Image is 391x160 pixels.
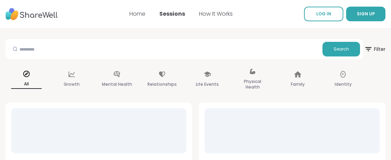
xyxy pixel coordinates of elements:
[364,39,385,59] button: Filter
[316,11,331,17] span: LOG IN
[357,11,375,17] span: SIGN UP
[199,10,233,18] a: How It Works
[335,80,352,89] p: Identity
[364,41,385,58] span: Filter
[334,46,349,52] span: Search
[159,10,185,18] a: Sessions
[304,7,343,21] a: LOG IN
[6,5,58,24] img: ShareWell Nav Logo
[147,80,177,89] p: Relationships
[291,80,305,89] p: Family
[64,80,80,89] p: Growth
[322,42,360,56] button: Search
[196,80,219,89] p: Life Events
[346,7,385,21] button: SIGN UP
[11,80,42,89] p: All
[102,80,132,89] p: Mental Health
[237,77,268,91] p: Physical Health
[129,10,145,18] a: Home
